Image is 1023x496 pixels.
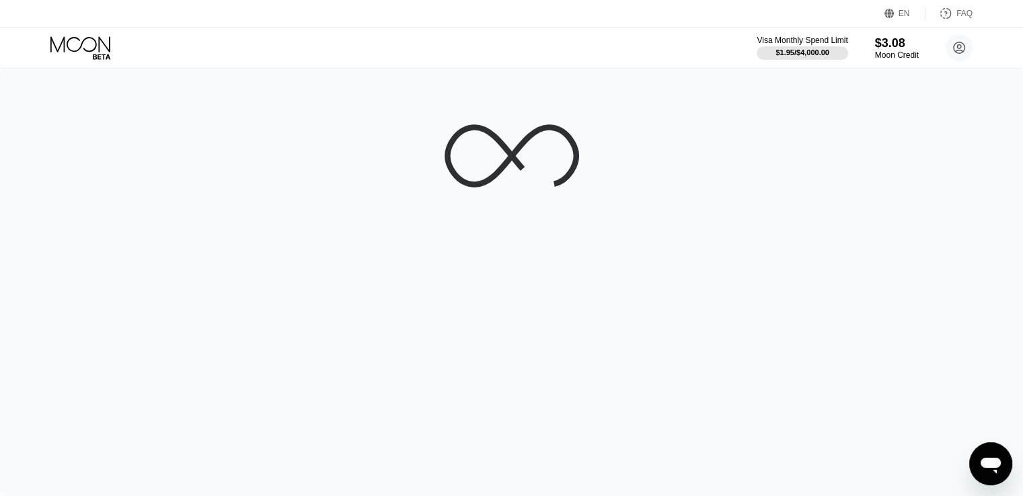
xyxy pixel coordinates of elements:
[757,36,847,45] div: Visa Monthly Spend Limit
[757,36,847,60] div: Visa Monthly Spend Limit$1.95/$4,000.00
[956,9,973,18] div: FAQ
[875,50,919,60] div: Moon Credit
[884,7,925,20] div: EN
[875,36,919,60] div: $3.08Moon Credit
[969,442,1012,485] iframe: Nút để khởi chạy cửa sổ nhắn tin
[925,7,973,20] div: FAQ
[899,9,910,18] div: EN
[775,48,829,56] div: $1.95 / $4,000.00
[875,36,919,50] div: $3.08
